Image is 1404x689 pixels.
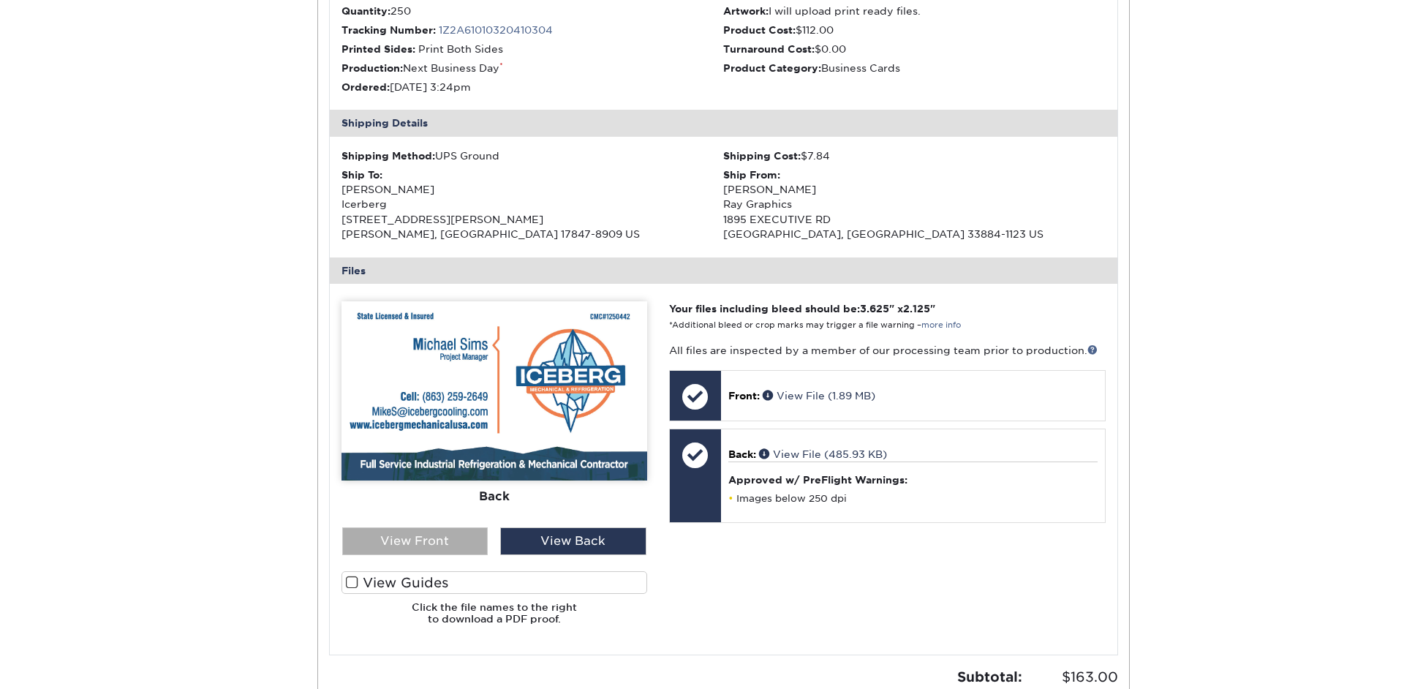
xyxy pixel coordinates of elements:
[903,303,930,315] span: 2.125
[723,5,769,17] strong: Artwork:
[418,43,503,55] span: Print Both Sides
[341,24,436,36] strong: Tracking Number:
[330,110,1118,136] div: Shipping Details
[341,148,724,163] div: UPS Ground
[723,148,1106,163] div: $7.84
[723,62,821,74] strong: Product Category:
[763,390,875,402] a: View File (1.89 MB)
[669,320,961,330] small: *Additional bleed or crop marks may trigger a file warning –
[341,4,724,18] li: 250
[341,150,435,162] strong: Shipping Method:
[860,303,889,315] span: 3.625
[957,669,1022,685] strong: Subtotal:
[341,481,647,513] div: Back
[669,303,935,315] strong: Your files including bleed should be: " x "
[669,343,1106,358] p: All files are inspected by a member of our processing team prior to production.
[341,62,403,74] strong: Production:
[759,448,887,460] a: View File (485.93 KB)
[1027,667,1118,688] span: $163.00
[341,5,390,17] strong: Quantity:
[723,167,1106,242] div: [PERSON_NAME] Ray Graphics 1895 EXECUTIVE RD [GEOGRAPHIC_DATA], [GEOGRAPHIC_DATA] 33884-1123 US
[330,257,1118,284] div: Files
[723,150,801,162] strong: Shipping Cost:
[341,80,724,94] li: [DATE] 3:24pm
[728,448,756,460] span: Back:
[342,527,488,555] div: View Front
[723,42,1106,56] li: $0.00
[723,169,780,181] strong: Ship From:
[723,23,1106,37] li: $112.00
[341,43,415,55] strong: Printed Sides:
[341,601,647,637] h6: Click the file names to the right to download a PDF proof.
[341,61,724,75] li: Next Business Day
[341,81,390,93] strong: Ordered:
[723,24,796,36] strong: Product Cost:
[723,4,1106,18] li: I will upload print ready files.
[341,169,382,181] strong: Ship To:
[921,320,961,330] a: more info
[728,474,1098,486] h4: Approved w/ PreFlight Warnings:
[723,61,1106,75] li: Business Cards
[341,167,724,242] div: [PERSON_NAME] Icerberg [STREET_ADDRESS][PERSON_NAME] [PERSON_NAME], [GEOGRAPHIC_DATA] 17847-8909 US
[500,527,646,555] div: View Back
[728,492,1098,505] li: Images below 250 dpi
[728,390,760,402] span: Front:
[723,43,815,55] strong: Turnaround Cost:
[439,24,553,36] a: 1Z2A61010320410304
[341,571,647,594] label: View Guides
